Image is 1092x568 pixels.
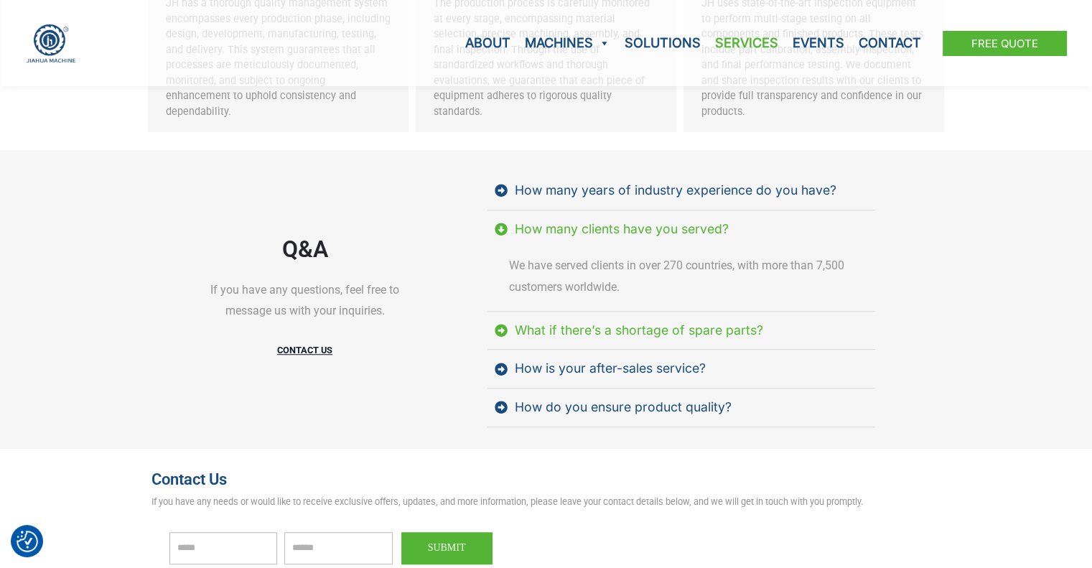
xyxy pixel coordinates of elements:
[17,531,38,552] button: Consent Preferences
[26,24,77,63] img: JH Aluminium Window & Door Processing Machines
[17,531,38,552] img: Revisit consent button
[487,388,875,427] summary: How do you ensure product quality?
[277,345,332,355] a: CONTACT US
[487,172,875,427] div: Accordion. Open links with Enter or Space, close with Escape, and navigate with Arrow Keys
[515,179,836,202] div: How many years of industry experience do you have?
[169,532,277,564] input: *Name
[284,532,393,564] input: *Email
[515,319,763,343] div: What if there’s a shortage of spare parts?
[515,357,706,381] div: How is your after-sales service?
[151,493,941,511] p: If you have any needs or would like to receive exclusive offers, updates, and more information, p...
[187,279,423,322] p: If you have any questions, feel free to message us with your inquiries.
[509,255,868,297] p: We have served clients in over 270 countries, with more than 7,500 customers worldwide.
[151,470,941,489] h5: contact us
[487,172,875,210] summary: How many years of industry experience do you have?
[487,350,875,388] summary: How is your after-sales service?
[943,31,1067,56] a: Free Quote
[487,210,875,248] summary: How many clients have you served?
[515,396,732,419] div: How do you ensure product quality?
[515,218,729,241] div: How many clients have you served?
[401,532,493,564] button: SUBMIT
[487,312,875,350] summary: What if there’s a shortage of spare parts?
[282,235,328,265] h2: Q&A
